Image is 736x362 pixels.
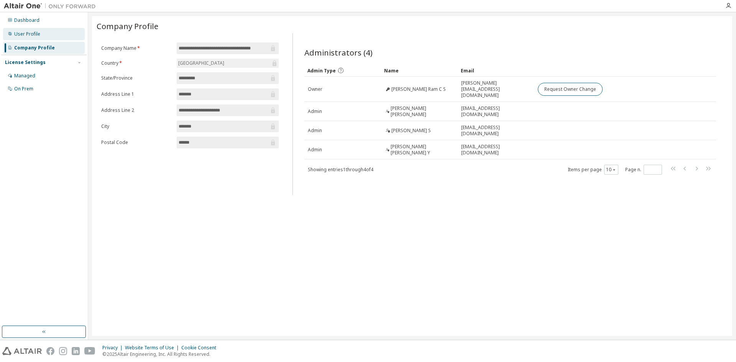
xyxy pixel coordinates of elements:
[308,166,373,173] span: Showing entries 1 through 4 of 4
[461,144,531,156] span: [EMAIL_ADDRESS][DOMAIN_NAME]
[308,128,322,134] span: Admin
[72,347,80,355] img: linkedin.svg
[181,345,221,351] div: Cookie Consent
[101,91,172,97] label: Address Line 1
[101,45,172,51] label: Company Name
[461,80,531,98] span: [PERSON_NAME][EMAIL_ADDRESS][DOMAIN_NAME]
[14,45,55,51] div: Company Profile
[46,347,54,355] img: facebook.svg
[177,59,225,67] div: [GEOGRAPHIC_DATA]
[304,47,373,58] span: Administrators (4)
[14,17,39,23] div: Dashboard
[308,108,322,115] span: Admin
[568,165,618,175] span: Items per page
[14,86,33,92] div: On Prem
[101,139,172,146] label: Postal Code
[14,73,35,79] div: Managed
[391,144,454,156] span: [PERSON_NAME] [PERSON_NAME] Y
[384,64,455,77] div: Name
[84,347,95,355] img: youtube.svg
[101,107,172,113] label: Address Line 2
[101,75,172,81] label: State/Province
[14,31,40,37] div: User Profile
[59,347,67,355] img: instagram.svg
[2,347,42,355] img: altair_logo.svg
[102,351,221,357] p: © 2025 Altair Engineering, Inc. All Rights Reserved.
[307,67,336,74] span: Admin Type
[5,59,46,66] div: License Settings
[97,21,158,31] span: Company Profile
[308,86,322,92] span: Owner
[102,345,125,351] div: Privacy
[606,167,616,173] button: 10
[391,105,454,118] span: [PERSON_NAME] [PERSON_NAME]
[308,147,322,153] span: Admin
[461,64,531,77] div: Email
[391,128,431,134] span: [PERSON_NAME] S
[101,60,172,66] label: Country
[391,86,446,92] span: [PERSON_NAME] Ram C S
[538,83,603,96] button: Request Owner Change
[125,345,181,351] div: Website Terms of Use
[625,165,662,175] span: Page n.
[177,59,279,68] div: [GEOGRAPHIC_DATA]
[461,105,531,118] span: [EMAIL_ADDRESS][DOMAIN_NAME]
[4,2,100,10] img: Altair One
[461,124,531,137] span: [EMAIL_ADDRESS][DOMAIN_NAME]
[101,123,172,129] label: City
